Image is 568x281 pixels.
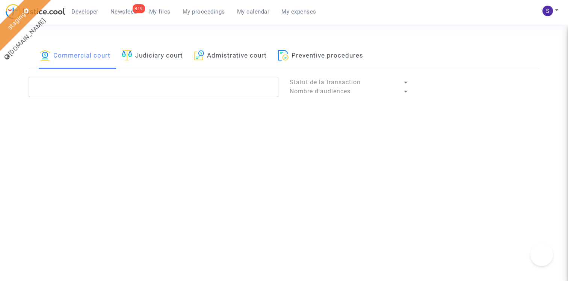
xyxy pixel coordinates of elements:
a: My files [143,6,177,17]
span: My proceedings [183,8,225,15]
a: staging [6,10,27,31]
a: My proceedings [177,6,231,17]
img: icon-faciliter-sm.svg [122,50,132,61]
img: AATXAJzXWKNfJAvGAIGHdyY_gcMIbvvELmlruU_jnevN=s96-c [542,6,553,16]
a: Judiciary court [122,43,183,69]
a: Developer [65,6,104,17]
span: Developer [71,8,98,15]
img: jc-logo.svg [6,4,65,19]
img: icon-file.svg [278,50,289,61]
a: Commercial court [40,43,110,69]
span: Statut de la transaction [290,79,361,86]
a: 819Newsfeed [104,6,143,17]
span: My calendar [237,8,270,15]
a: My expenses [275,6,322,17]
span: My expenses [281,8,316,15]
a: My calendar [231,6,276,17]
img: icon-archive.svg [194,50,204,61]
img: icon-banque.svg [40,50,50,61]
iframe: Help Scout Beacon - Open [530,243,553,266]
a: Preventive procedures [278,43,363,69]
a: Admistrative court [194,43,267,69]
span: My files [149,8,171,15]
div: 819 [133,4,145,13]
span: Newsfeed [110,8,137,15]
span: Nombre d'audiences [290,88,350,95]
